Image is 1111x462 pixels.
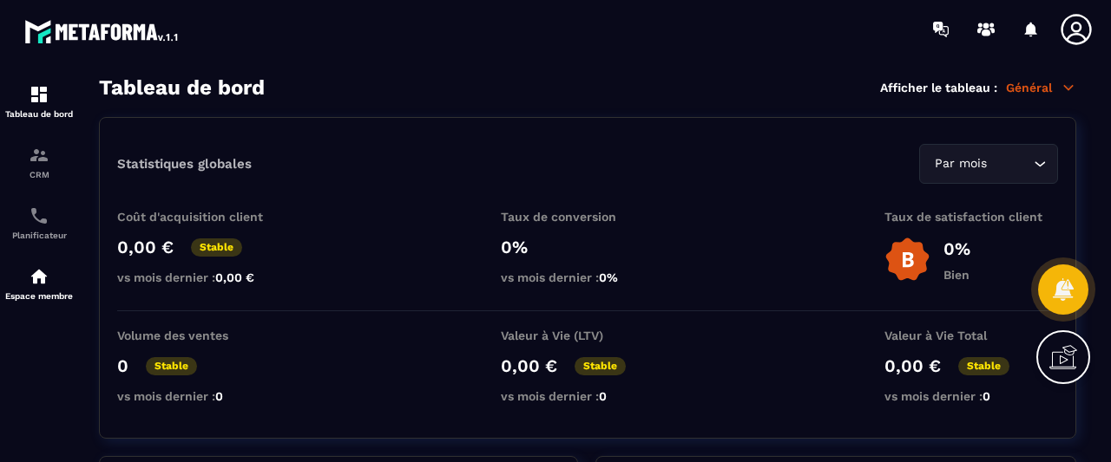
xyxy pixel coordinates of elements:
[884,389,1058,403] p: vs mois dernier :
[4,253,74,314] a: automationsautomationsEspace membre
[884,355,941,376] p: 0,00 €
[958,357,1009,375] p: Stable
[4,109,74,119] p: Tableau de bord
[884,210,1058,224] p: Taux de satisfaction client
[880,81,997,94] p: Afficher le tableau :
[29,145,49,166] img: formation
[29,266,49,287] img: automations
[983,389,990,403] span: 0
[4,231,74,240] p: Planificateur
[1006,80,1076,95] p: Général
[146,357,197,375] p: Stable
[943,238,970,259] p: 0%
[575,357,626,375] p: Stable
[4,192,74,253] a: schedulerschedulerPlanificateur
[117,210,291,224] p: Coût d'acquisition client
[117,270,291,284] p: vs mois dernier :
[4,291,74,301] p: Espace membre
[501,237,674,257] p: 0%
[117,329,291,342] p: Volume des ventes
[29,84,49,105] img: formation
[191,238,242,257] p: Stable
[117,389,291,403] p: vs mois dernier :
[990,154,1029,173] input: Search for option
[501,210,674,224] p: Taux de conversion
[24,16,181,47] img: logo
[884,237,930,283] img: b-badge-o.b3b20ee6.svg
[919,144,1058,184] div: Search for option
[501,329,674,342] p: Valeur à Vie (LTV)
[215,389,223,403] span: 0
[599,389,607,403] span: 0
[501,270,674,284] p: vs mois dernier :
[501,355,557,376] p: 0,00 €
[117,355,128,376] p: 0
[4,170,74,179] p: CRM
[99,75,265,100] h3: Tableau de bord
[4,132,74,192] a: formationformationCRM
[215,270,254,284] span: 0,00 €
[884,329,1058,342] p: Valeur à Vie Total
[4,71,74,132] a: formationformationTableau de bord
[117,156,252,172] p: Statistiques globales
[29,205,49,226] img: scheduler
[501,389,674,403] p: vs mois dernier :
[930,154,990,173] span: Par mois
[943,268,970,282] p: Bien
[117,237,174,257] p: 0,00 €
[599,270,618,284] span: 0%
